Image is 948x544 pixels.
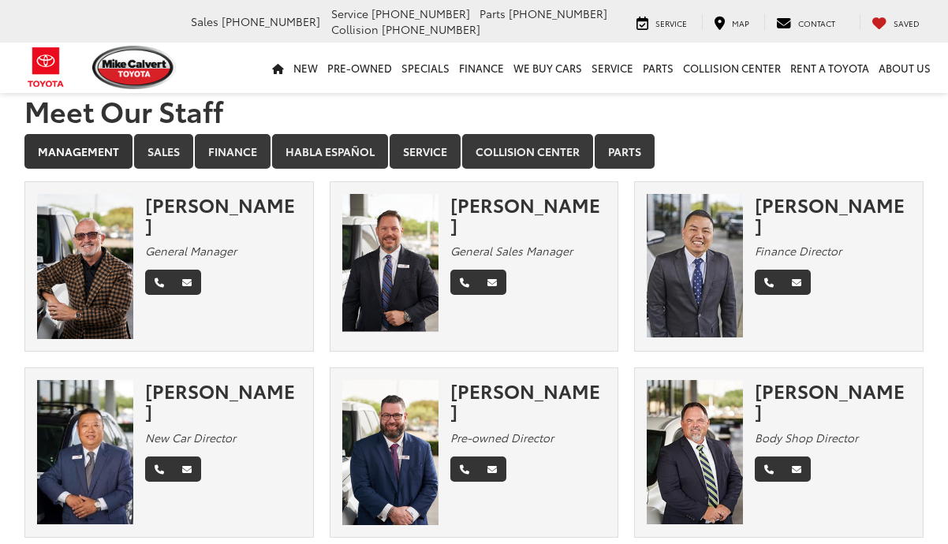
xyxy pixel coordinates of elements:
[37,380,133,524] img: Ed Yi
[450,430,554,445] em: Pre-owned Director
[24,95,924,126] h1: Meet Our Staff
[894,17,920,29] span: Saved
[647,194,743,338] img: Adam Nguyen
[323,43,397,93] a: Pre-Owned
[678,43,786,93] a: Collision Center
[450,380,606,422] div: [PERSON_NAME]
[655,17,687,29] span: Service
[625,14,699,30] a: Service
[222,13,320,29] span: [PHONE_NUMBER]
[342,380,439,525] img: Wesley Worton
[267,43,289,93] a: Home
[195,134,271,169] a: Finance
[450,270,479,295] a: Phone
[478,456,506,482] a: Email
[782,456,811,482] a: Email
[342,194,439,339] img: Ronny Haring
[732,17,749,29] span: Map
[173,456,201,482] a: Email
[478,270,506,295] a: Email
[647,380,743,524] img: Chuck Baldridge
[450,456,479,482] a: Phone
[798,17,835,29] span: Contact
[874,43,935,93] a: About Us
[450,194,606,236] div: [PERSON_NAME]
[509,43,587,93] a: WE BUY CARS
[755,194,911,236] div: [PERSON_NAME]
[92,46,176,89] img: Mike Calvert Toyota
[191,13,218,29] span: Sales
[782,270,811,295] a: Email
[860,14,931,30] a: My Saved Vehicles
[331,6,368,21] span: Service
[289,43,323,93] a: New
[145,430,236,445] em: New Car Director
[382,21,480,37] span: [PHONE_NUMBER]
[786,43,874,93] a: Rent a Toyota
[37,194,133,339] img: Mike Gorbet
[702,14,761,30] a: Map
[17,42,76,93] img: Toyota
[755,270,783,295] a: Phone
[145,380,301,422] div: [PERSON_NAME]
[450,243,573,259] em: General Sales Manager
[24,134,132,169] a: Management
[371,6,470,21] span: [PHONE_NUMBER]
[145,456,174,482] a: Phone
[331,21,379,37] span: Collision
[454,43,509,93] a: Finance
[397,43,454,93] a: Specials
[272,134,388,169] a: Habla Español
[764,14,847,30] a: Contact
[145,194,301,236] div: [PERSON_NAME]
[755,430,858,445] em: Body Shop Director
[509,6,607,21] span: [PHONE_NUMBER]
[595,134,655,169] a: Parts
[638,43,678,93] a: Parts
[173,270,201,295] a: Email
[755,456,783,482] a: Phone
[145,243,237,259] em: General Manager
[462,134,593,169] a: Collision Center
[480,6,506,21] span: Parts
[145,270,174,295] a: Phone
[134,134,193,169] a: Sales
[755,380,911,422] div: [PERSON_NAME]
[755,243,842,259] em: Finance Director
[587,43,638,93] a: Service
[24,134,924,170] div: Department Tabs
[390,134,461,169] a: Service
